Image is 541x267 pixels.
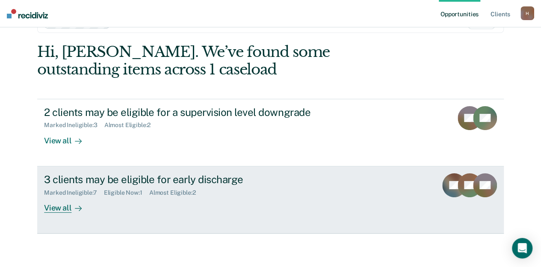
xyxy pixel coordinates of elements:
[44,196,92,213] div: View all
[104,122,158,129] div: Almost Eligible : 2
[37,43,410,78] div: Hi, [PERSON_NAME]. We’ve found some outstanding items across 1 caseload
[37,99,504,166] a: 2 clients may be eligible for a supervision level downgradeMarked Ineligible:3Almost Eligible:2Vi...
[37,166,504,234] a: 3 clients may be eligible for early dischargeMarked Ineligible:7Eligible Now:1Almost Eligible:2Vi...
[512,238,532,258] div: Open Intercom Messenger
[44,189,103,196] div: Marked Ineligible : 7
[44,129,92,145] div: View all
[44,106,344,119] div: 2 clients may be eligible for a supervision level downgrade
[104,189,149,196] div: Eligible Now : 1
[520,6,534,20] button: H
[149,189,203,196] div: Almost Eligible : 2
[44,173,344,186] div: 3 clients may be eligible for early discharge
[44,122,104,129] div: Marked Ineligible : 3
[7,9,48,18] img: Recidiviz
